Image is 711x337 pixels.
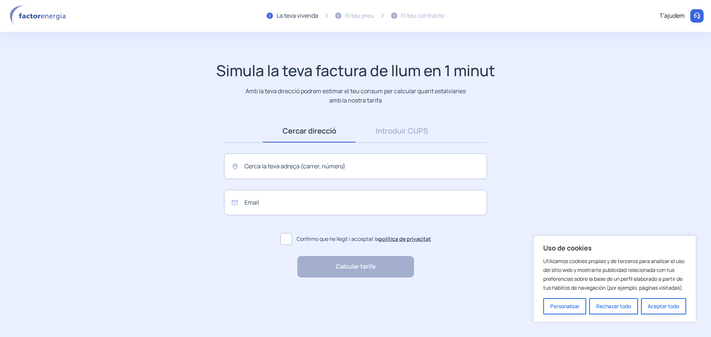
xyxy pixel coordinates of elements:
h1: Simula la teva factura de llum en 1 minut [216,61,495,80]
div: El teu preu [345,11,374,21]
button: Personalizar [543,298,586,314]
button: Aceptar todo [641,298,686,314]
div: Uso de cookies [533,236,696,322]
div: La teva vivenda [277,11,318,21]
div: El teu contracte [401,11,444,21]
p: Amb la teva direcció podrem estimar el teu consum per calcular quant estalviaries amb la nostra t... [244,87,467,105]
a: Cercar direcció [263,119,355,142]
img: llamar [693,12,701,20]
a: política de privacitat [379,235,431,242]
p: Utilizamos cookies propias y de terceros para analizar el uso del sitio web y mostrarte publicida... [543,257,686,292]
a: Introduir CUPS [355,119,448,142]
p: Uso de cookies [543,243,686,252]
div: T'ajudem [660,11,685,21]
span: Confirmo que he llegit i acceptat la [297,235,431,243]
button: Rechazar todo [589,298,638,314]
img: logo factor [7,5,70,27]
